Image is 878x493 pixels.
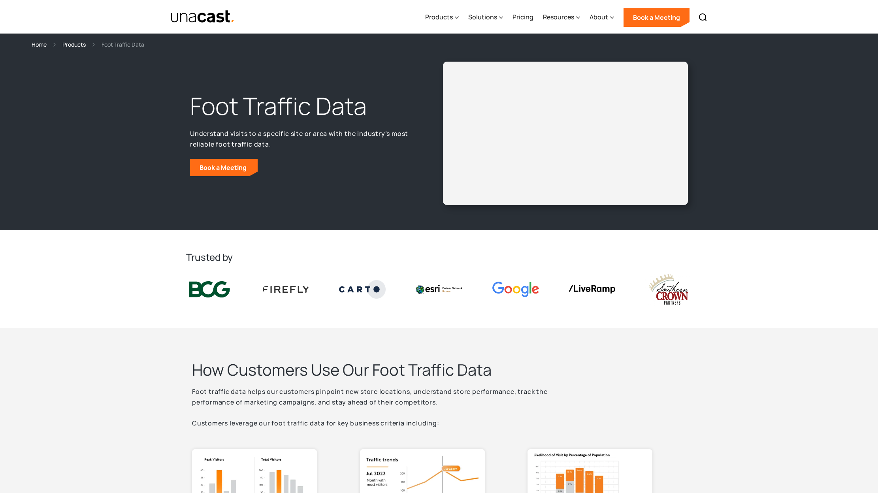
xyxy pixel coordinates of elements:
[416,285,462,294] img: Esri logo
[170,10,235,24] a: home
[468,12,497,22] div: Solutions
[590,1,614,34] div: About
[170,10,235,24] img: Unacast text logo
[449,68,682,199] iframe: Unacast - European Vaccines v2
[192,359,587,380] h2: How Customers Use Our Foot Traffic Data
[492,282,539,297] img: Google logo
[468,1,503,34] div: Solutions
[512,1,533,34] a: Pricing
[569,285,615,294] img: liveramp logo
[339,280,386,298] img: Carto logo
[32,40,47,49] a: Home
[186,251,692,263] h2: Trusted by
[190,128,414,149] p: Understand visits to a specific site or area with the industry’s most reliable foot traffic data.
[192,386,587,429] p: Foot traffic data helps our customers pinpoint new store locations, understand store performance,...
[62,40,86,49] a: Products
[425,12,453,22] div: Products
[645,273,692,306] img: southern crown logo
[190,90,414,122] h1: Foot Traffic Data
[543,12,574,22] div: Resources
[590,12,608,22] div: About
[102,40,144,49] div: Foot Traffic Data
[190,159,258,176] a: Book a Meeting
[425,1,459,34] div: Products
[624,8,690,27] a: Book a Meeting
[186,280,233,299] img: BCG logo
[543,1,580,34] div: Resources
[263,286,309,292] img: Firefly Advertising logo
[698,13,708,22] img: Search icon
